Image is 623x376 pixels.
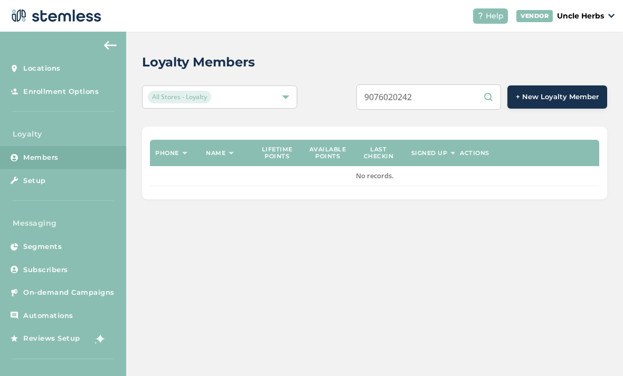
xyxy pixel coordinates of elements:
button: + New Loyalty Member [507,85,607,109]
span: Enrollment Options [23,86,99,97]
span: Segments [23,242,62,252]
span: Locations [23,63,61,74]
img: glitter-stars-b7820f95.gif [88,328,109,349]
iframe: Chat Widget [570,325,623,376]
h2: Loyalty Members [142,53,255,72]
p: Uncle Herbs [557,11,604,22]
img: icon-arrow-back-accent-c549486e.svg [104,41,117,50]
span: Reviews Setup [23,333,80,344]
img: logo-dark-0685b13c.svg [8,5,101,26]
span: + New Loyalty Member [516,92,599,102]
span: Members [23,152,59,163]
div: VENDOR [516,10,553,22]
span: Help [486,11,504,22]
img: icon_down-arrow-small-66adaf34.svg [608,14,615,18]
span: Automations [23,311,73,321]
span: Setup [23,176,46,186]
span: On-demand Campaigns [23,287,115,298]
img: icon-help-white-03924b79.svg [477,13,484,19]
span: Subscribers [23,265,68,275]
input: Search [356,84,501,110]
span: All Stores - Loyalty [148,91,211,103]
